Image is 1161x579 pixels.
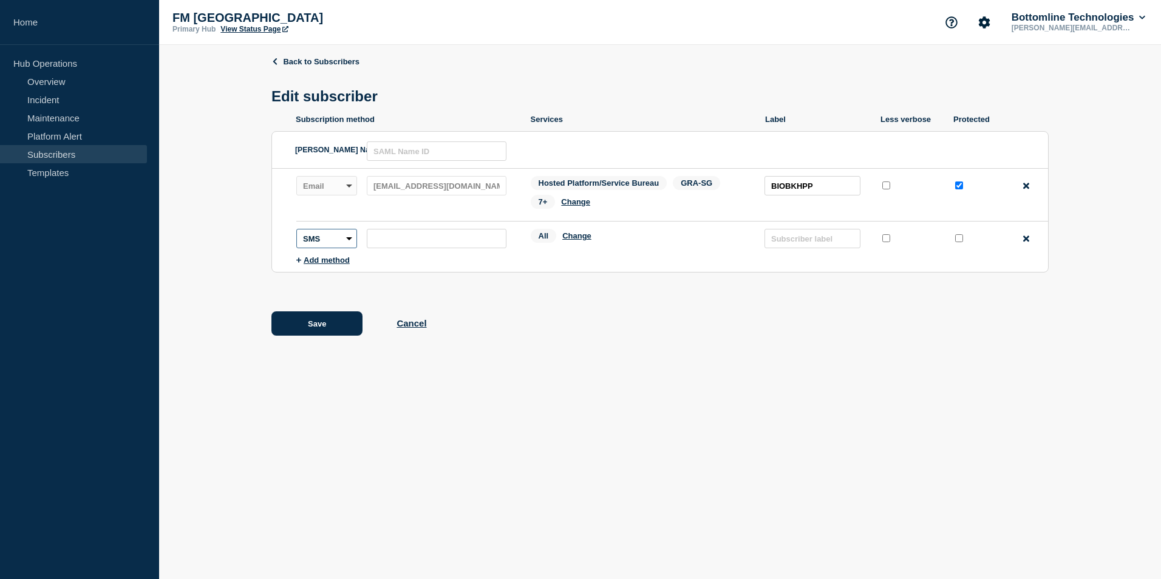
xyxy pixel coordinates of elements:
button: Bottomline Technologies [1009,12,1148,24]
p: [PERSON_NAME][EMAIL_ADDRESS][PERSON_NAME][DOMAIN_NAME] [1009,24,1135,32]
a: Back to Subscribers [271,57,359,66]
p: Services [531,115,754,124]
span: 7+ [531,195,556,209]
button: Account settings [972,10,997,35]
p: FM [GEOGRAPHIC_DATA] [172,11,415,25]
button: Cancel [397,318,426,328]
p: Label [765,115,868,124]
label: [PERSON_NAME] Name ID: [295,146,367,154]
p: Less verbose [880,115,941,124]
h1: Edit subscriber [271,88,385,105]
input: protected checkbox [955,234,963,242]
input: subscription-address [367,229,506,248]
button: Support [939,10,964,35]
input: protected checkbox [955,181,963,189]
p: Subscription method [296,115,519,124]
button: Save [271,311,363,336]
p: Protected [953,115,1002,124]
a: View Status Page [220,25,288,33]
input: less verbose checkbox [882,234,890,242]
span: GRA-SG [673,176,720,190]
button: Change [561,197,590,206]
span: Hosted Platform/Service Bureau [531,176,667,190]
input: Subscriber label [764,229,860,248]
input: subscription-address [367,176,506,195]
input: SAML Name ID [367,141,506,161]
button: Add method [296,256,350,265]
span: All [531,229,557,243]
button: Change [562,231,591,240]
input: Subscriber label [764,176,860,195]
input: less verbose checkbox [882,181,890,189]
p: Primary Hub [172,25,216,33]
